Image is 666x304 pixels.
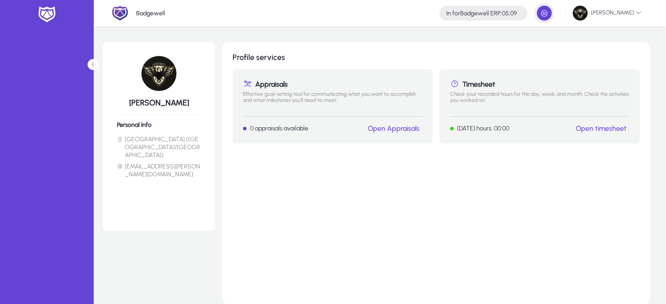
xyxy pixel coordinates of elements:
[36,5,58,24] img: white-logo.png
[446,10,460,17] span: In for
[500,10,502,17] span: :
[368,124,419,133] a: Open Appraisals
[117,163,201,178] li: [EMAIL_ADDRESS][PERSON_NAME][DOMAIN_NAME]
[233,52,640,62] h1: Profile services
[573,6,588,21] img: 77.jpg
[573,6,641,21] span: [PERSON_NAME]
[450,91,629,109] p: Check your recorded hours for this day, week, and month. Check the activities you worked on.
[243,91,422,109] p: Effective goal-setting tool for communicating what you want to accomplish and what milestones you...
[117,121,201,129] h6: Personal Info
[457,125,509,132] p: [DATE] hours: 00:00
[141,56,176,91] img: 77.jpg
[446,10,517,17] h4: Badgewell ERP
[576,124,627,133] a: Open timesheet
[117,136,201,159] li: [GEOGRAPHIC_DATA] ([GEOGRAPHIC_DATA]/[GEOGRAPHIC_DATA])
[502,10,517,17] span: 05:09
[112,5,128,21] img: 2.png
[136,10,165,17] p: Badgewell
[450,80,629,88] h1: Timesheet
[573,124,629,133] button: Open timesheet
[117,98,201,108] h5: [PERSON_NAME]
[250,125,308,132] p: 0 appraisals available
[365,124,422,133] button: Open Appraisals
[566,5,648,21] button: [PERSON_NAME]
[243,80,422,88] h1: Appraisals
